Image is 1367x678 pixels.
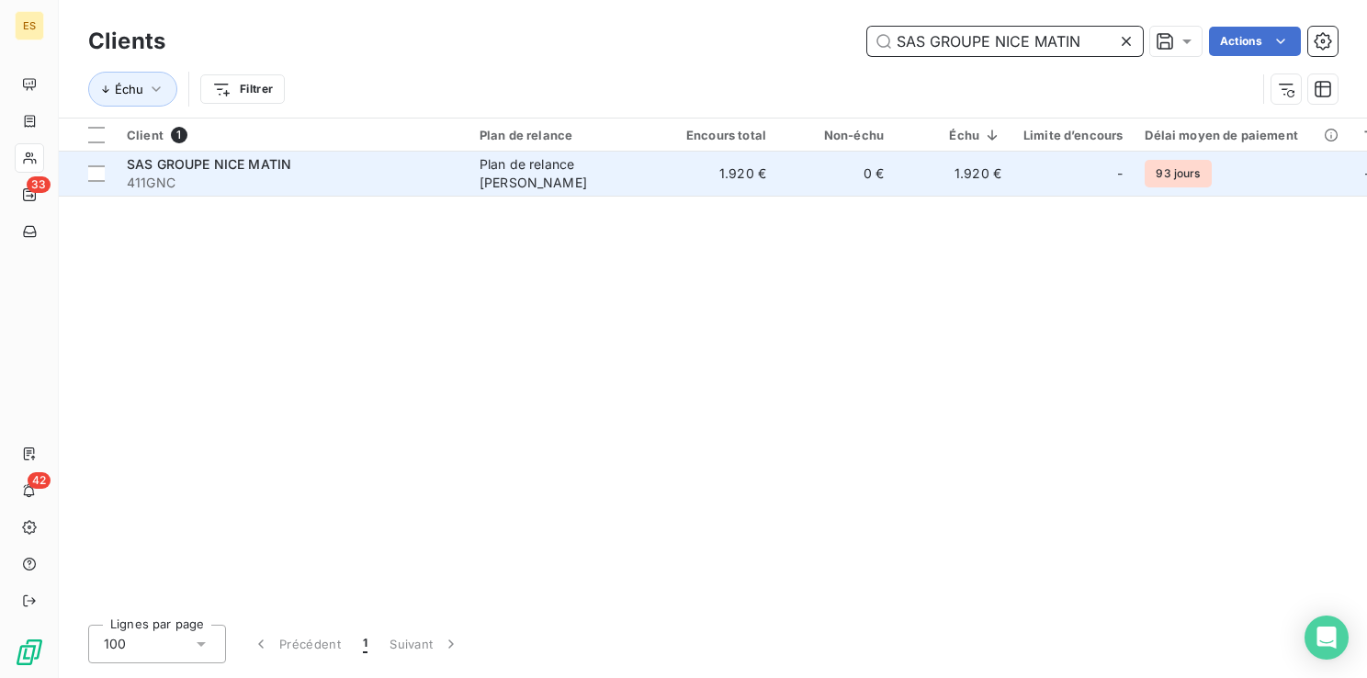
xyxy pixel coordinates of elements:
[1145,160,1211,187] span: 93 jours
[867,27,1143,56] input: Rechercher
[127,156,291,172] span: SAS GROUPE NICE MATIN
[200,74,285,104] button: Filtrer
[1023,128,1123,142] div: Limite d’encours
[906,128,1001,142] div: Échu
[1305,616,1349,660] div: Open Intercom Messenger
[660,152,777,196] td: 1.920 €
[378,625,471,663] button: Suivant
[1117,164,1123,183] span: -
[115,82,143,96] span: Échu
[88,25,165,58] h3: Clients
[127,128,164,142] span: Client
[788,128,884,142] div: Non-échu
[104,635,126,653] span: 100
[895,152,1012,196] td: 1.920 €
[171,127,187,143] span: 1
[480,128,649,142] div: Plan de relance
[27,176,51,193] span: 33
[1145,128,1341,142] div: Délai moyen de paiement
[1209,27,1301,56] button: Actions
[28,472,51,489] span: 42
[241,625,352,663] button: Précédent
[127,174,458,192] span: 411GNC
[671,128,766,142] div: Encours total
[777,152,895,196] td: 0 €
[15,638,44,667] img: Logo LeanPay
[88,72,177,107] button: Échu
[363,635,367,653] span: 1
[480,155,649,192] div: Plan de relance [PERSON_NAME]
[15,11,44,40] div: ES
[352,625,378,663] button: 1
